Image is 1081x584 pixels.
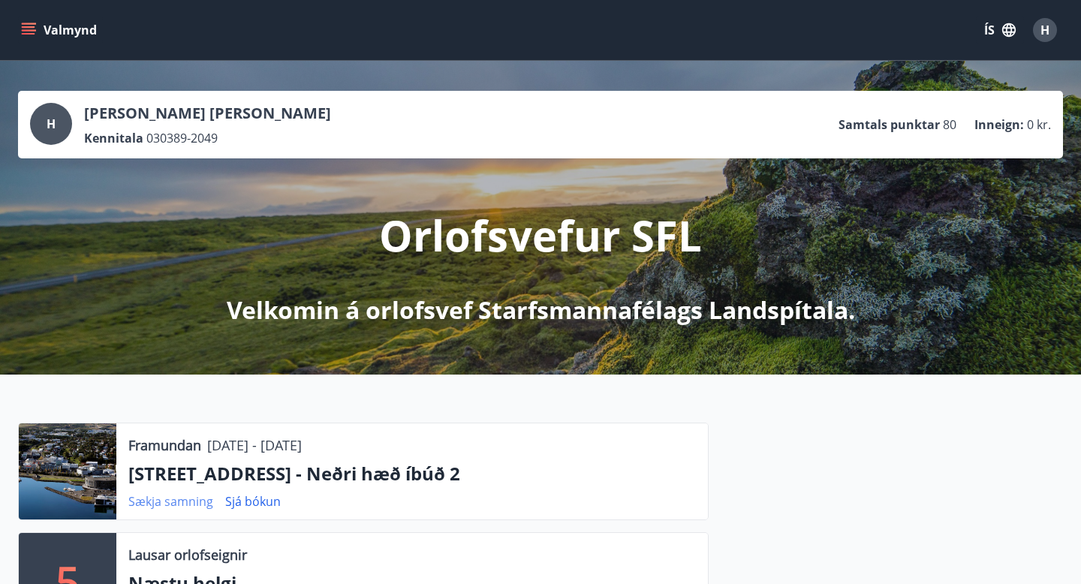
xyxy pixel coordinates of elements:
[128,493,213,510] a: Sækja samning
[1027,116,1051,133] span: 0 kr.
[379,206,702,263] p: Orlofsvefur SFL
[146,130,218,146] span: 030389-2049
[976,17,1024,44] button: ÍS
[1040,22,1049,38] span: H
[207,435,302,455] p: [DATE] - [DATE]
[18,17,103,44] button: menu
[84,130,143,146] p: Kennitala
[47,116,56,132] span: H
[1027,12,1063,48] button: H
[974,116,1024,133] p: Inneign :
[943,116,956,133] span: 80
[84,103,331,124] p: [PERSON_NAME] [PERSON_NAME]
[128,461,696,486] p: [STREET_ADDRESS] - Neðri hæð íbúð 2
[839,116,940,133] p: Samtals punktar
[128,435,201,455] p: Framundan
[227,294,855,327] p: Velkomin á orlofsvef Starfsmannafélags Landspítala.
[225,493,281,510] a: Sjá bókun
[128,545,247,564] p: Lausar orlofseignir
